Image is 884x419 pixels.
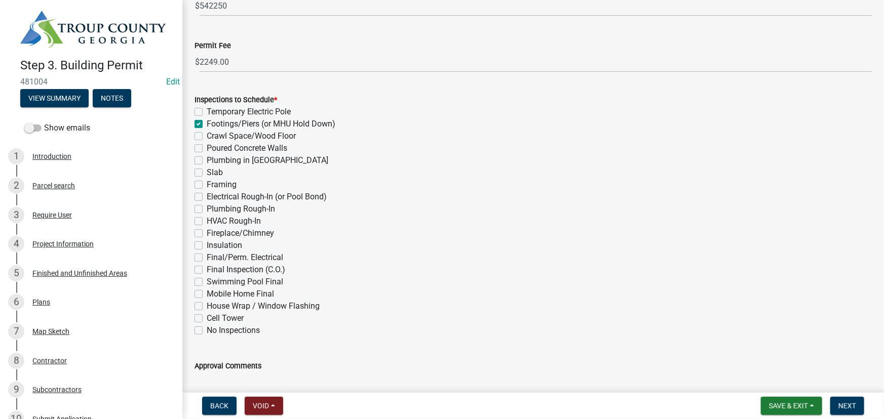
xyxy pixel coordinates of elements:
div: Require User [32,212,72,219]
div: Contractor [32,357,67,364]
label: Swimming Pool Final [207,276,283,288]
span: $ [195,52,200,72]
label: Insulation [207,239,242,252]
span: Save & Exit [769,402,808,410]
div: 7 [8,323,24,340]
wm-modal-confirm: Notes [93,95,131,103]
wm-modal-confirm: Edit Application Number [166,77,180,87]
span: Next [838,402,856,410]
label: Poured Concrete Walls [207,142,287,154]
button: Back [202,397,237,415]
label: Slab [207,166,223,179]
label: Final Inspection (C.O.) [207,264,285,276]
div: 6 [8,294,24,310]
wm-modal-confirm: Summary [20,95,89,103]
label: Framing [207,179,237,191]
label: Temporary Electric Pole [207,106,291,118]
label: Permit Fee [195,43,231,50]
label: Plumbing Rough-In [207,203,275,215]
span: Void [253,402,269,410]
img: Troup County, Georgia [20,11,166,48]
div: Plans [32,299,50,306]
button: Save & Exit [761,397,822,415]
div: 3 [8,207,24,223]
div: Subcontractors [32,386,82,393]
label: No Inspections [207,324,260,337]
div: 8 [8,353,24,369]
label: House Wrap / Window Flashing [207,300,320,312]
a: Edit [166,77,180,87]
div: 4 [8,236,24,252]
div: 2 [8,178,24,194]
h4: Step 3. Building Permit [20,58,174,73]
label: Crawl Space/Wood Floor [207,130,296,142]
span: 481004 [20,77,162,87]
div: 9 [8,382,24,398]
label: Plumbing in [GEOGRAPHIC_DATA] [207,154,328,166]
span: Back [210,402,228,410]
label: Footings/Piers (or MHU Hold Down) [207,118,335,130]
label: Cell Tower [207,312,244,324]
div: Map Sketch [32,328,69,335]
label: Show emails [24,122,90,134]
label: Inspections to Schedule [195,97,277,104]
label: Fireplace/Chimney [207,227,274,239]
div: Project Information [32,240,94,247]
label: Mobile Home Final [207,288,274,300]
label: Approval Comments [195,363,261,370]
div: Finished and Unfinished Areas [32,270,127,277]
div: 1 [8,148,24,164]
label: Electrical Rough-In (or Pool Bond) [207,191,327,203]
button: Void [245,397,283,415]
div: Parcel search [32,182,75,189]
label: HVAC Rough-In [207,215,261,227]
div: Introduction [32,153,71,160]
div: 5 [8,265,24,281]
button: Notes [93,89,131,107]
button: Next [830,397,864,415]
label: Final/Perm. Electrical [207,252,283,264]
button: View Summary [20,89,89,107]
